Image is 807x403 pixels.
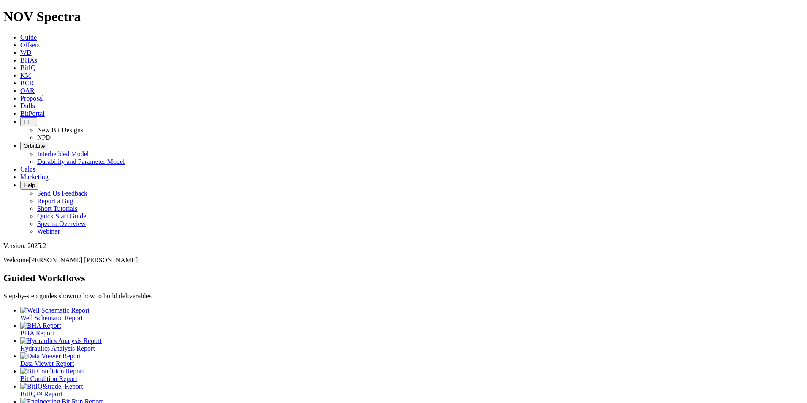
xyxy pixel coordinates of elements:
a: KM [20,72,31,79]
span: Help [24,182,35,188]
span: FTT [24,119,34,125]
span: BHA Report [20,329,54,337]
h2: Guided Workflows [3,272,804,284]
a: Offsets [20,41,40,49]
img: BHA Report [20,322,61,329]
a: Report a Bug [37,197,73,204]
a: BitIQ&trade; Report BitIQ™ Report [20,383,804,398]
img: Hydraulics Analysis Report [20,337,102,345]
a: BHAs [20,57,37,64]
p: Step-by-step guides showing how to build deliverables [3,292,804,300]
a: Well Schematic Report Well Schematic Report [20,307,804,321]
a: New Bit Designs [37,126,83,133]
a: WD [20,49,32,56]
span: Bit Condition Report [20,375,77,382]
div: Version: 2025.2 [3,242,804,250]
a: Data Viewer Report Data Viewer Report [20,352,804,367]
a: BHA Report BHA Report [20,322,804,337]
a: Dulls [20,102,35,109]
a: Calcs [20,166,35,173]
span: BitIQ™ Report [20,390,62,398]
a: Bit Condition Report Bit Condition Report [20,368,804,382]
button: FTT [20,117,37,126]
a: Marketing [20,173,49,180]
a: BitPortal [20,110,45,117]
a: NPD [37,134,51,141]
a: BCR [20,79,34,87]
a: Short Tutorials [37,205,78,212]
h1: NOV Spectra [3,9,804,25]
img: Well Schematic Report [20,307,89,314]
a: OAR [20,87,35,94]
a: Proposal [20,95,44,102]
span: Hydraulics Analysis Report [20,345,95,352]
a: Webinar [37,228,60,235]
button: OrbitLite [20,142,48,150]
p: Welcome [3,256,804,264]
button: Help [20,181,38,190]
span: Well Schematic Report [20,314,83,321]
a: Send Us Feedback [37,190,87,197]
span: OrbitLite [24,143,45,149]
img: Data Viewer Report [20,352,81,360]
a: Durability and Parameter Model [37,158,125,165]
span: Data Viewer Report [20,360,74,367]
a: Hydraulics Analysis Report Hydraulics Analysis Report [20,337,804,352]
a: Spectra Overview [37,220,86,227]
img: Bit Condition Report [20,368,84,375]
span: [PERSON_NAME] [PERSON_NAME] [29,256,138,264]
a: BitIQ [20,64,35,71]
a: Quick Start Guide [37,212,86,220]
a: Guide [20,34,37,41]
img: BitIQ&trade; Report [20,383,83,390]
a: Interbedded Model [37,150,89,158]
